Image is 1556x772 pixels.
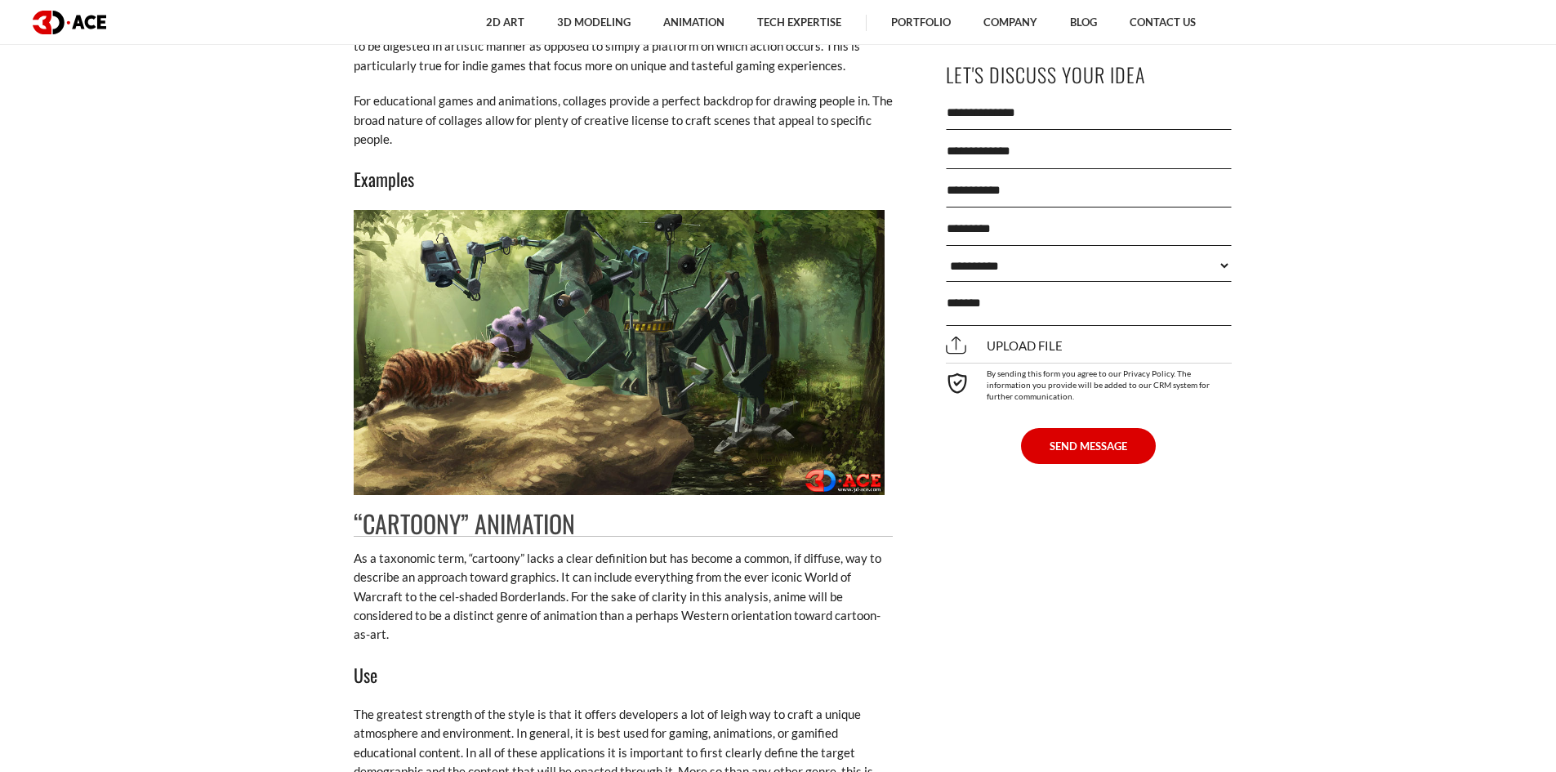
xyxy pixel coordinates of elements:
button: SEND MESSAGE [1021,428,1156,464]
div: By sending this form you agree to our Privacy Policy. The information you provide will be added t... [946,363,1232,402]
p: For educational games and animations, collages provide a perfect backdrop for drawing people in. ... [354,91,893,149]
span: Upload file [946,338,1063,353]
img: types of 3d art 04 [354,210,885,495]
h2: “Cartoony” Animation [354,511,893,537]
h3: Examples [354,165,893,193]
img: logo dark [33,11,106,34]
p: As a taxonomic term, “cartoony” lacks a clear definition but has become a common, if diffuse, way... [354,549,893,645]
p: Let's Discuss Your Idea [946,56,1232,93]
h3: Use [354,661,893,689]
